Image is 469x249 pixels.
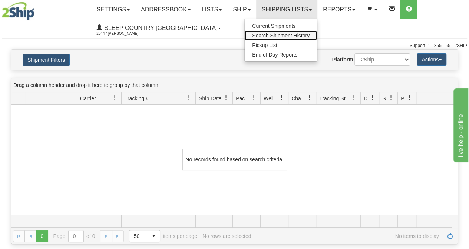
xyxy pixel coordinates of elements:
span: Pickup Status [401,95,407,102]
span: End of Day Reports [252,52,297,58]
span: Delivery Status [364,95,370,102]
span: Page of 0 [53,230,95,242]
span: Shipment Issues [382,95,389,102]
a: Search Shipment History [245,31,317,40]
span: Carrier [80,95,96,102]
a: Carrier filter column settings [109,92,121,104]
span: Packages [236,95,251,102]
a: Addressbook [135,0,196,19]
a: End of Day Reports [245,50,317,60]
span: Tracking Status [319,95,351,102]
a: Ship Date filter column settings [220,92,232,104]
button: Actions [417,53,446,66]
span: Page 0 [36,230,48,242]
span: items per page [129,230,197,242]
span: Tracking # [125,95,149,102]
span: select [148,230,160,242]
span: Current Shipments [252,23,295,29]
span: Search Shipment History [252,33,310,38]
span: 50 [134,232,143,240]
span: Weight [264,95,279,102]
label: Platform [332,56,353,63]
a: Refresh [444,230,456,242]
div: Support: 1 - 855 - 55 - 2SHIP [2,43,467,49]
button: Shipment Filters [23,54,70,66]
a: Charge filter column settings [303,92,316,104]
div: live help - online [6,4,69,13]
a: Pickup Status filter column settings [403,92,416,104]
span: Sleep Country [GEOGRAPHIC_DATA] [102,25,217,31]
span: 2044 / [PERSON_NAME] [96,30,152,37]
a: Ship [227,0,256,19]
span: Ship Date [199,95,221,102]
div: No records found based on search criteria! [182,149,287,170]
a: Current Shipments [245,21,317,31]
iframe: chat widget [452,87,468,162]
a: Shipment Issues filter column settings [385,92,397,104]
a: Settings [91,0,135,19]
a: Pickup List [245,40,317,50]
span: Page sizes drop down [129,230,160,242]
span: No items to display [256,233,439,239]
span: Pickup List [252,42,277,48]
a: Packages filter column settings [248,92,260,104]
div: grid grouping header [11,78,458,92]
a: Shipping lists [256,0,317,19]
a: Weight filter column settings [275,92,288,104]
a: Tracking # filter column settings [183,92,195,104]
img: logo2044.jpg [2,2,34,20]
span: Charge [291,95,307,102]
a: Tracking Status filter column settings [348,92,360,104]
a: Reports [317,0,361,19]
a: Sleep Country [GEOGRAPHIC_DATA] 2044 / [PERSON_NAME] [91,19,227,37]
a: Lists [196,0,227,19]
a: Delivery Status filter column settings [366,92,379,104]
div: No rows are selected [202,233,251,239]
